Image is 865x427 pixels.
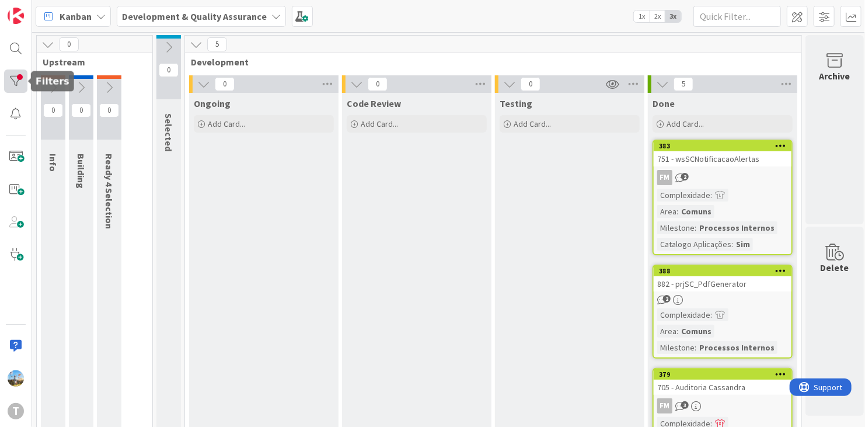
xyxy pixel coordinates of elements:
span: Selected [163,113,175,151]
span: Add Card... [667,119,704,129]
span: Info [47,154,59,172]
span: : [710,308,712,321]
span: 3 [681,401,689,409]
span: Kanban [60,9,92,23]
span: Support [25,2,53,16]
span: 0 [59,37,79,51]
span: Done [653,98,675,109]
div: Area [657,205,676,218]
img: Visit kanbanzone.com [8,8,24,24]
div: Milestone [657,221,695,234]
span: 0 [71,103,91,117]
span: 5 [207,37,227,51]
span: Add Card... [514,119,551,129]
span: 2 [681,173,689,180]
span: Ongoing [194,98,231,109]
div: FM [654,398,791,414]
span: 0 [43,103,63,117]
span: 0 [215,77,235,91]
span: Upstream [43,56,138,68]
div: Milestone [657,341,695,354]
div: Comuns [678,325,714,338]
span: 1x [634,11,650,22]
input: Quick Filter... [693,6,781,27]
span: 2 [663,295,671,303]
div: 379 [654,369,791,380]
div: Catalogo Aplicações [657,238,731,251]
span: 0 [99,103,119,117]
div: Processos Internos [696,221,777,234]
div: 379 [659,370,791,379]
span: Add Card... [208,119,245,129]
div: 388882 - prjSC_PdfGenerator [654,266,791,291]
div: 705 - Auditoria Cassandra [654,380,791,395]
div: 751 - wsSCNotificacaoAlertas [654,151,791,166]
span: : [695,341,696,354]
div: 388 [654,266,791,276]
b: Development & Quality Assurance [122,11,267,22]
span: : [676,325,678,338]
div: 388 [659,267,791,275]
div: Archive [819,69,850,83]
span: 5 [674,77,693,91]
div: FM [657,398,672,414]
span: : [676,205,678,218]
div: Processos Internos [696,341,777,354]
div: 882 - prjSC_PdfGenerator [654,276,791,291]
div: Complexidade [657,189,710,202]
span: Code Review [347,98,401,109]
div: Area [657,325,676,338]
div: 383751 - wsSCNotificacaoAlertas [654,141,791,166]
div: FM [654,170,791,185]
div: Complexidade [657,308,710,321]
span: 2x [650,11,665,22]
span: 0 [159,63,179,77]
span: Testing [500,98,532,109]
div: T [8,403,24,419]
span: : [695,221,696,234]
div: 379705 - Auditoria Cassandra [654,369,791,395]
span: : [731,238,733,251]
span: Ready 4 Selection [103,154,115,229]
div: Sim [733,238,753,251]
span: 0 [521,77,540,91]
span: : [710,189,712,202]
span: Add Card... [361,119,398,129]
div: Delete [821,261,849,275]
div: Comuns [678,205,714,218]
img: DG [8,370,24,387]
span: Building [75,154,87,189]
div: FM [657,170,672,185]
div: 383 [659,142,791,150]
div: 383 [654,141,791,151]
span: 3x [665,11,681,22]
span: 0 [368,77,388,91]
h5: Filters [36,76,69,87]
span: Development [191,56,787,68]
